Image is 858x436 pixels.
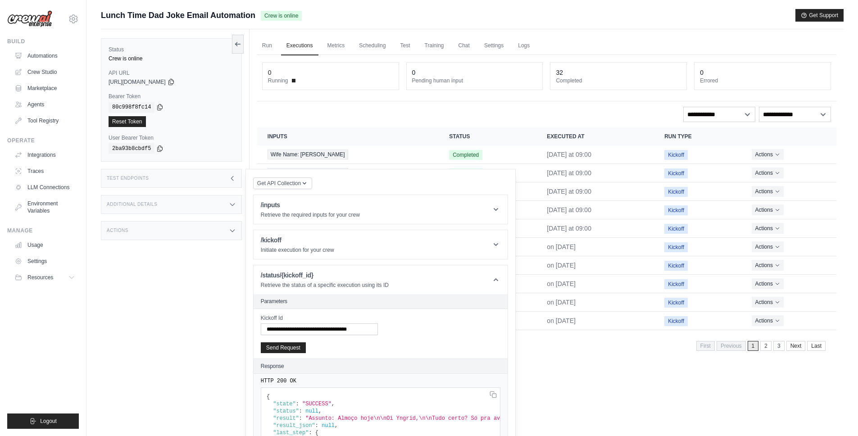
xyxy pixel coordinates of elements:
[419,36,449,55] a: Training
[273,415,299,422] span: "result"
[547,317,576,324] time: August 26, 2025 at 13:58 GMT-3
[315,430,318,436] span: {
[261,246,334,254] p: Initiate execution for your crew
[412,68,416,77] div: 0
[664,316,688,326] span: Kickoff
[273,430,309,436] span: "last_step"
[109,69,234,77] label: API URL
[331,401,335,407] span: ,
[536,127,654,145] th: Executed at
[752,204,784,215] button: Actions for execution
[261,342,306,353] button: Send Request
[547,188,591,195] time: August 30, 2025 at 09:00 GMT-3
[438,127,536,145] th: Status
[513,36,535,55] a: Logs
[268,168,427,178] a: View execution details for Wife Name
[299,408,302,414] span: :
[281,36,318,55] a: Executions
[395,36,416,55] a: Test
[335,422,338,429] span: ,
[752,241,784,252] button: Actions for execution
[696,341,826,351] nav: Pagination
[107,228,128,233] h3: Actions
[257,334,836,357] nav: Pagination
[453,36,475,55] a: Chat
[101,9,255,22] span: Lunch Time Dad Joke Email Automation
[547,299,576,306] time: August 26, 2025 at 13:59 GMT-3
[273,408,299,414] span: "status"
[664,150,688,160] span: Kickoff
[261,200,360,209] h1: /inputs
[547,280,576,287] time: August 26, 2025 at 14:00 GMT-3
[773,341,785,351] a: 3
[547,225,591,232] time: August 28, 2025 at 09:00 GMT-3
[449,168,482,178] span: Completed
[261,377,500,385] pre: HTTP 200 OK
[268,150,427,159] a: View execution details for Wife Name
[449,150,482,160] span: Completed
[11,164,79,178] a: Traces
[752,297,784,308] button: Actions for execution
[7,10,52,27] img: Logo
[261,236,334,245] h1: /kickoff
[299,415,302,422] span: :
[11,49,79,63] a: Automations
[700,77,825,84] dt: Errored
[664,168,688,178] span: Kickoff
[412,77,537,84] dt: Pending human input
[267,394,270,400] span: {
[760,341,772,351] a: 2
[322,36,350,55] a: Metrics
[261,271,389,280] h1: /status/{kickoff_id}
[664,187,688,197] span: Kickoff
[109,134,234,141] label: User Bearer Token
[257,127,836,357] section: Crew executions table
[261,298,500,305] h2: Parameters
[752,260,784,271] button: Actions for execution
[109,93,234,100] label: Bearer Token
[261,11,302,21] span: Crew is online
[40,418,57,425] span: Logout
[7,227,79,234] div: Manage
[752,278,784,289] button: Actions for execution
[7,137,79,144] div: Operate
[556,77,681,84] dt: Completed
[752,223,784,234] button: Actions for execution
[253,177,312,189] button: Get API Collection
[664,261,688,271] span: Kickoff
[11,65,79,79] a: Crew Studio
[296,401,299,407] span: :
[700,68,704,77] div: 0
[752,168,784,178] button: Actions for execution
[556,68,563,77] div: 32
[11,196,79,218] a: Environment Variables
[309,430,312,436] span: :
[109,102,154,113] code: 80c998f8fc14
[748,341,759,351] span: 1
[7,38,79,45] div: Build
[654,127,740,145] th: Run Type
[664,205,688,215] span: Kickoff
[807,341,826,351] a: Last
[109,46,234,53] label: Status
[547,169,591,177] time: August 31, 2025 at 09:00 GMT-3
[109,55,234,62] div: Crew is online
[11,254,79,268] a: Settings
[257,180,301,187] span: Get API Collection
[547,262,576,269] time: August 26, 2025 at 16:48 GMT-3
[11,114,79,128] a: Tool Registry
[664,242,688,252] span: Kickoff
[257,36,277,55] a: Run
[107,176,149,181] h3: Test Endpoints
[109,78,166,86] span: [URL][DOMAIN_NAME]
[107,202,157,207] h3: Additional Details
[11,97,79,112] a: Agents
[109,116,146,127] a: Reset Token
[11,148,79,162] a: Integrations
[109,143,154,154] code: 2ba93b8cbdf5
[664,279,688,289] span: Kickoff
[273,401,295,407] span: "state"
[354,36,391,55] a: Scheduling
[305,408,318,414] span: null
[27,274,53,281] span: Resources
